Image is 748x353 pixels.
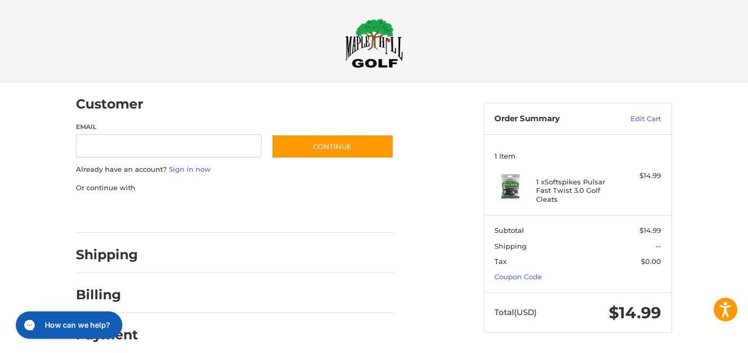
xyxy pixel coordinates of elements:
label: Email [76,122,261,132]
h2: Billing [76,287,138,303]
span: $14.99 [640,226,662,234]
a: Edit Cart [608,114,662,124]
span: Subtotal [495,226,524,234]
h2: Customer [76,96,143,112]
button: Continue [271,134,394,159]
p: Already have an account? [76,164,394,175]
p: Or continue with [76,183,394,193]
iframe: PayPal-paylater [162,203,241,222]
h3: Order Summary [495,114,608,124]
a: Coupon Code [495,272,542,281]
span: Total (USD) [495,307,537,317]
span: -- [656,242,662,250]
div: $14.99 [620,171,662,181]
span: $0.00 [642,257,662,266]
iframe: PayPal-paypal [73,203,152,222]
iframe: PayPal-venmo [251,203,331,222]
h4: 1 x Softspikes Pulsar Fast Twist 3.0 Golf Cleats [537,178,617,203]
span: $14.99 [609,303,662,322]
span: Shipping [495,242,527,250]
h3: 1 Item [495,152,662,160]
a: Sign in now [169,165,211,173]
img: Maple Hill Golf [345,18,403,68]
h2: Shipping [76,247,138,263]
iframe: Gorgias live chat messenger [11,308,125,342]
span: Tax [495,257,507,266]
